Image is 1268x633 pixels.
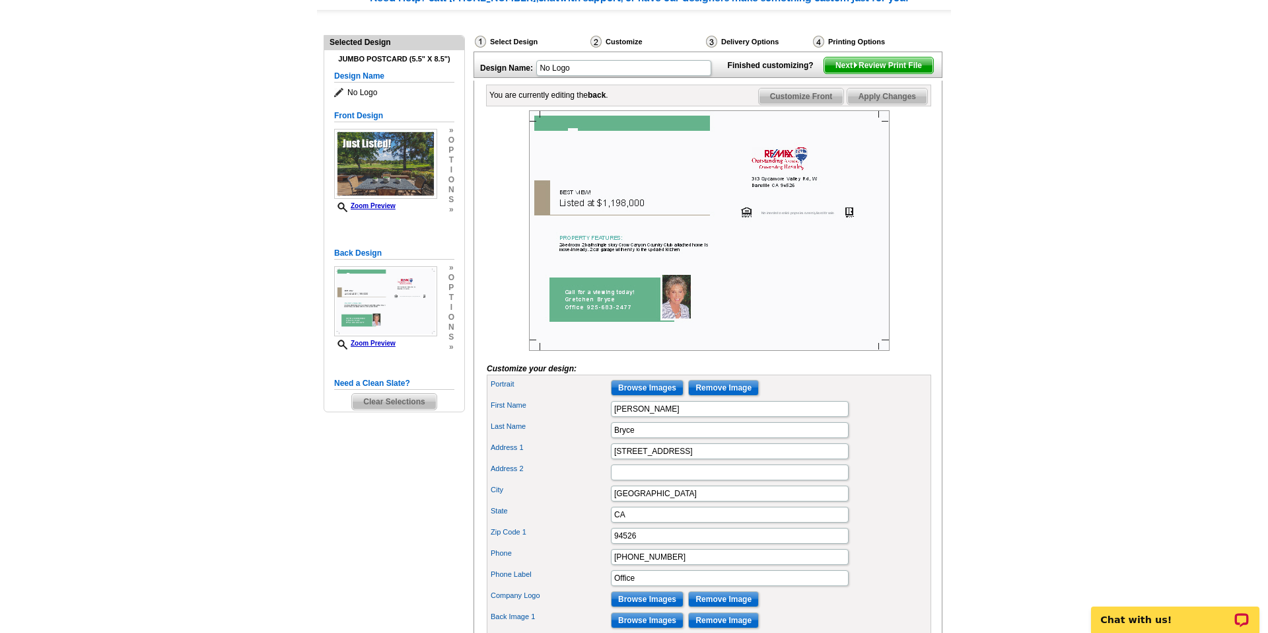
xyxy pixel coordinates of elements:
[491,442,610,453] label: Address 1
[728,61,822,70] strong: Finished customizing?
[448,126,454,135] span: »
[489,89,608,101] div: You are currently editing the .
[334,340,396,347] a: Zoom Preview
[448,145,454,155] span: p
[491,569,610,580] label: Phone Label
[448,313,454,322] span: o
[448,165,454,175] span: i
[688,591,759,607] input: Remove Image
[448,283,454,293] span: p
[474,35,589,52] div: Select Design
[491,548,610,559] label: Phone
[352,394,436,410] span: Clear Selections
[448,175,454,185] span: o
[334,266,437,336] img: Z18890720_00001_2.jpg
[334,70,454,83] h5: Design Name
[491,590,610,601] label: Company Logo
[448,155,454,165] span: t
[448,185,454,195] span: n
[491,611,610,622] label: Back Image 1
[611,591,684,607] input: Browse Images
[448,135,454,145] span: o
[448,205,454,215] span: »
[487,364,577,373] i: Customize your design:
[1082,591,1268,633] iframe: LiveChat chat widget
[529,110,890,351] img: Z18890720_00001_2.jpg
[590,36,602,48] img: Customize
[705,35,812,48] div: Delivery Options
[491,463,610,474] label: Address 2
[448,303,454,313] span: i
[480,63,533,73] strong: Design Name:
[334,247,454,260] h5: Back Design
[491,505,610,517] label: State
[491,379,610,390] label: Portrait
[334,202,396,209] a: Zoom Preview
[853,62,859,68] img: button-next-arrow-white.png
[448,332,454,342] span: s
[334,377,454,390] h5: Need a Clean Slate?
[759,89,844,104] span: Customize Front
[812,35,929,48] div: Printing Options
[847,89,927,104] span: Apply Changes
[334,55,454,63] h4: Jumbo Postcard (5.5" x 8.5")
[448,273,454,283] span: o
[706,36,717,48] img: Delivery Options
[491,400,610,411] label: First Name
[448,263,454,273] span: »
[448,293,454,303] span: t
[491,421,610,432] label: Last Name
[813,36,824,48] img: Printing Options & Summary
[334,86,454,99] span: No Logo
[475,36,486,48] img: Select Design
[824,57,933,73] span: Next Review Print File
[491,484,610,496] label: City
[448,195,454,205] span: s
[491,527,610,538] label: Zip Code 1
[688,613,759,628] input: Remove Image
[611,380,684,396] input: Browse Images
[588,91,606,100] b: back
[334,110,454,122] h5: Front Design
[448,342,454,352] span: »
[589,35,705,52] div: Customize
[448,322,454,332] span: n
[334,129,437,199] img: Z18890720_00001_1.jpg
[324,36,464,48] div: Selected Design
[688,380,759,396] input: Remove Image
[611,613,684,628] input: Browse Images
